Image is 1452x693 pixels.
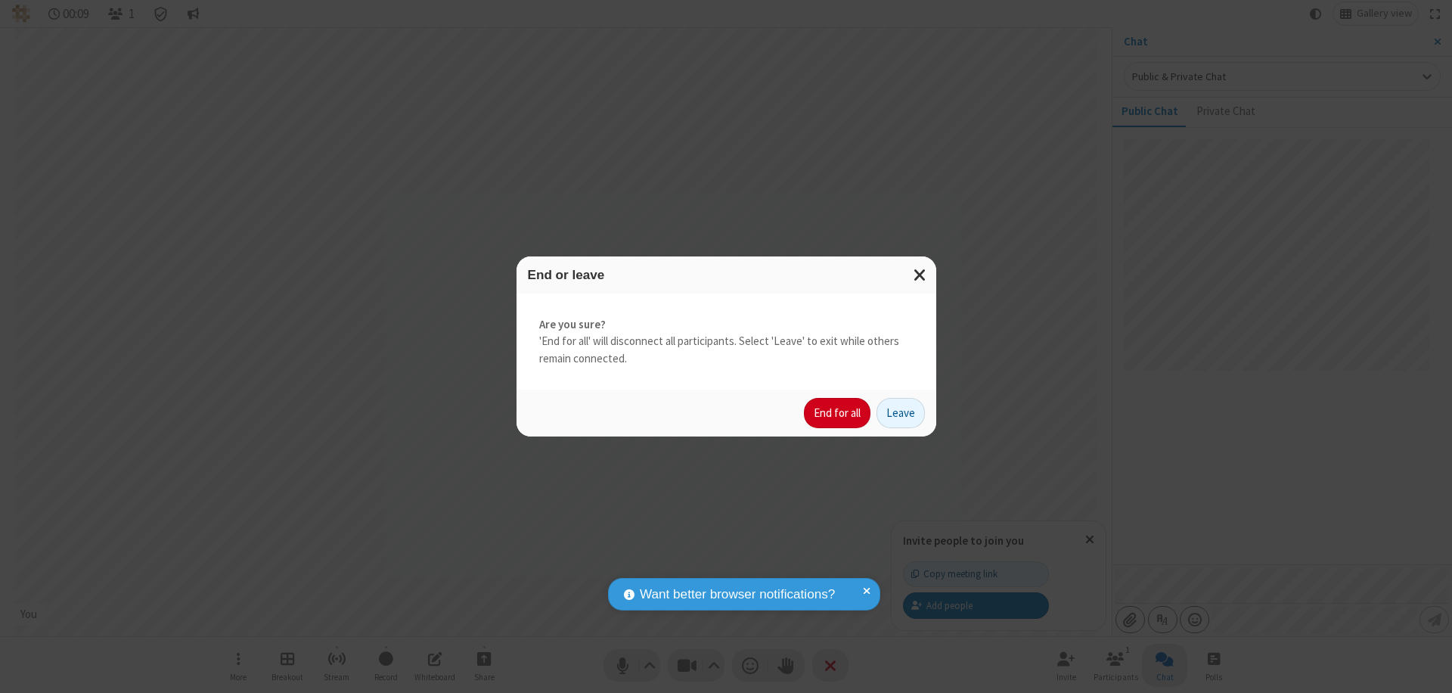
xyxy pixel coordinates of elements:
span: Want better browser notifications? [640,585,835,604]
button: Leave [876,398,925,428]
div: 'End for all' will disconnect all participants. Select 'Leave' to exit while others remain connec... [517,294,936,390]
button: Close modal [904,256,936,294]
h3: End or leave [528,268,925,282]
strong: Are you sure? [539,316,914,334]
button: End for all [804,398,870,428]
